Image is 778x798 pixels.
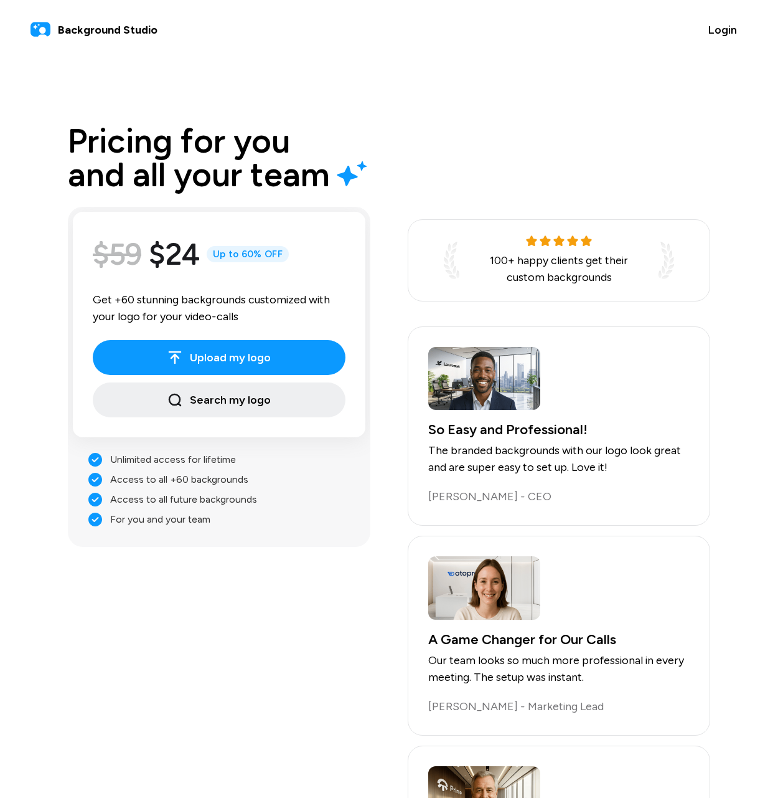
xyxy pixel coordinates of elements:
h3: A Game Changer for Our Calls [428,632,690,647]
span: Upload my logo [167,349,271,366]
img: A Game Changer for Our Calls [428,556,540,619]
span: Login [708,22,737,39]
li: For you and your team [88,512,350,527]
span: Up to 60% OFF [207,246,289,263]
p: [PERSON_NAME] - CEO [428,488,690,505]
button: Upload my logo [93,340,345,375]
img: logo [30,20,50,40]
li: Access to all +60 backgrounds [88,472,350,487]
button: Login [698,15,748,45]
a: Background Studio [30,20,157,40]
p: The branded backgrounds with our logo look great and are super easy to set up. Love it! [428,442,690,476]
span: $59 [93,232,141,277]
span: Search my logo [167,392,271,409]
h3: So Easy and Professional! [428,422,690,437]
li: Unlimited access for lifetime [88,452,350,467]
img: Laurel Flipped [658,242,674,279]
p: 100+ happy clients get their custom backgrounds [474,252,644,286]
button: Search my logo [93,382,345,417]
li: Access to all future backgrounds [88,492,350,507]
h2: Pricing for you and all your team [68,125,370,192]
span: Background Studio [58,22,157,39]
img: Laurel [444,242,459,279]
p: [PERSON_NAME] - Marketing Lead [428,698,690,715]
p: Our team looks so much more professional in every meeting. The setup was instant. [428,652,690,686]
p: Get +60 stunning backgrounds customized with your logo for your video-calls [93,292,345,325]
span: $24 [149,232,199,277]
img: So Easy and Professional! [428,347,540,410]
